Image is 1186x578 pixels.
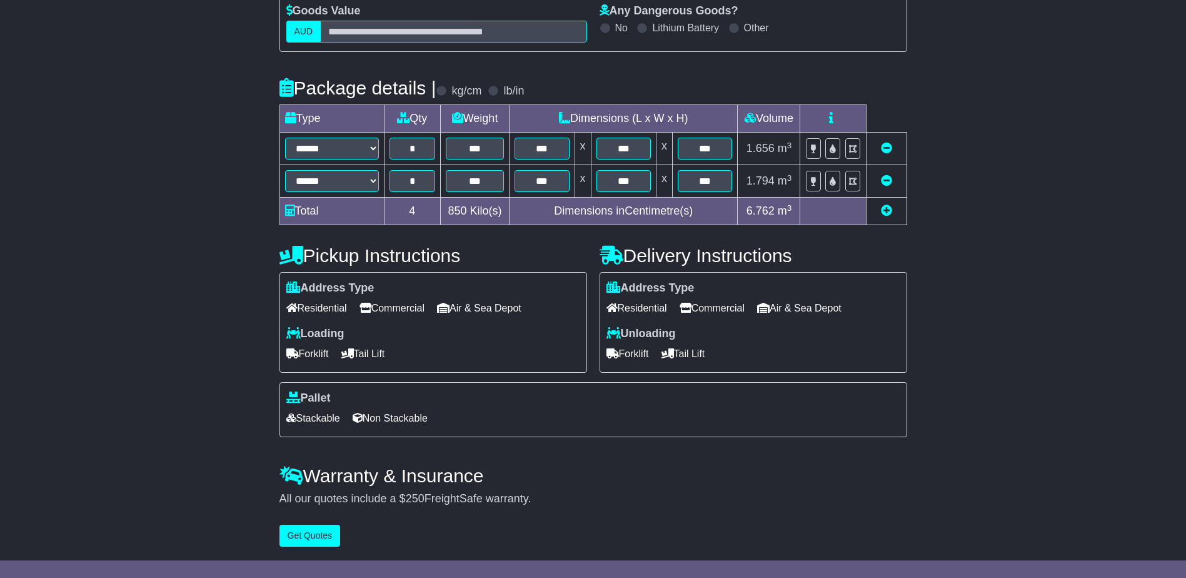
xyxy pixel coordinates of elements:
label: Address Type [606,281,695,295]
span: Commercial [680,298,745,318]
label: Loading [286,327,344,341]
span: Residential [286,298,347,318]
h4: Warranty & Insurance [279,465,907,486]
span: Commercial [359,298,425,318]
span: 250 [406,492,425,505]
label: Pallet [286,392,331,405]
label: Lithium Battery [652,22,719,34]
label: lb/in [503,84,524,98]
span: 850 [448,205,467,217]
h4: Pickup Instructions [279,245,587,266]
label: Unloading [606,327,676,341]
td: x [575,165,591,198]
span: Air & Sea Depot [437,298,521,318]
label: kg/cm [451,84,481,98]
td: x [575,133,591,165]
td: Dimensions in Centimetre(s) [510,198,738,225]
span: Residential [606,298,667,318]
span: Forklift [606,344,649,363]
button: Get Quotes [279,525,341,547]
span: Tail Lift [661,344,705,363]
td: x [656,165,672,198]
span: Air & Sea Depot [757,298,842,318]
td: Volume [738,105,800,133]
span: m [778,205,792,217]
span: 1.794 [746,175,775,187]
span: 1.656 [746,142,775,155]
td: Total [279,198,384,225]
span: Non Stackable [353,408,428,428]
span: m [778,142,792,155]
h4: Package details | [279,78,436,98]
a: Remove this item [881,175,892,187]
sup: 3 [787,173,792,183]
sup: 3 [787,141,792,150]
span: 6.762 [746,205,775,217]
sup: 3 [787,203,792,213]
td: 4 [384,198,441,225]
td: x [656,133,672,165]
td: Kilo(s) [441,198,510,225]
span: Forklift [286,344,329,363]
td: Dimensions (L x W x H) [510,105,738,133]
td: Qty [384,105,441,133]
a: Remove this item [881,142,892,155]
td: Type [279,105,384,133]
label: Any Dangerous Goods? [600,4,738,18]
div: All our quotes include a $ FreightSafe warranty. [279,492,907,506]
label: Goods Value [286,4,361,18]
h4: Delivery Instructions [600,245,907,266]
label: Address Type [286,281,374,295]
span: m [778,175,792,187]
a: Add new item [881,205,892,217]
td: Weight [441,105,510,133]
label: AUD [286,21,321,43]
span: Tail Lift [341,344,385,363]
label: No [615,22,628,34]
span: Stackable [286,408,340,428]
label: Other [744,22,769,34]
